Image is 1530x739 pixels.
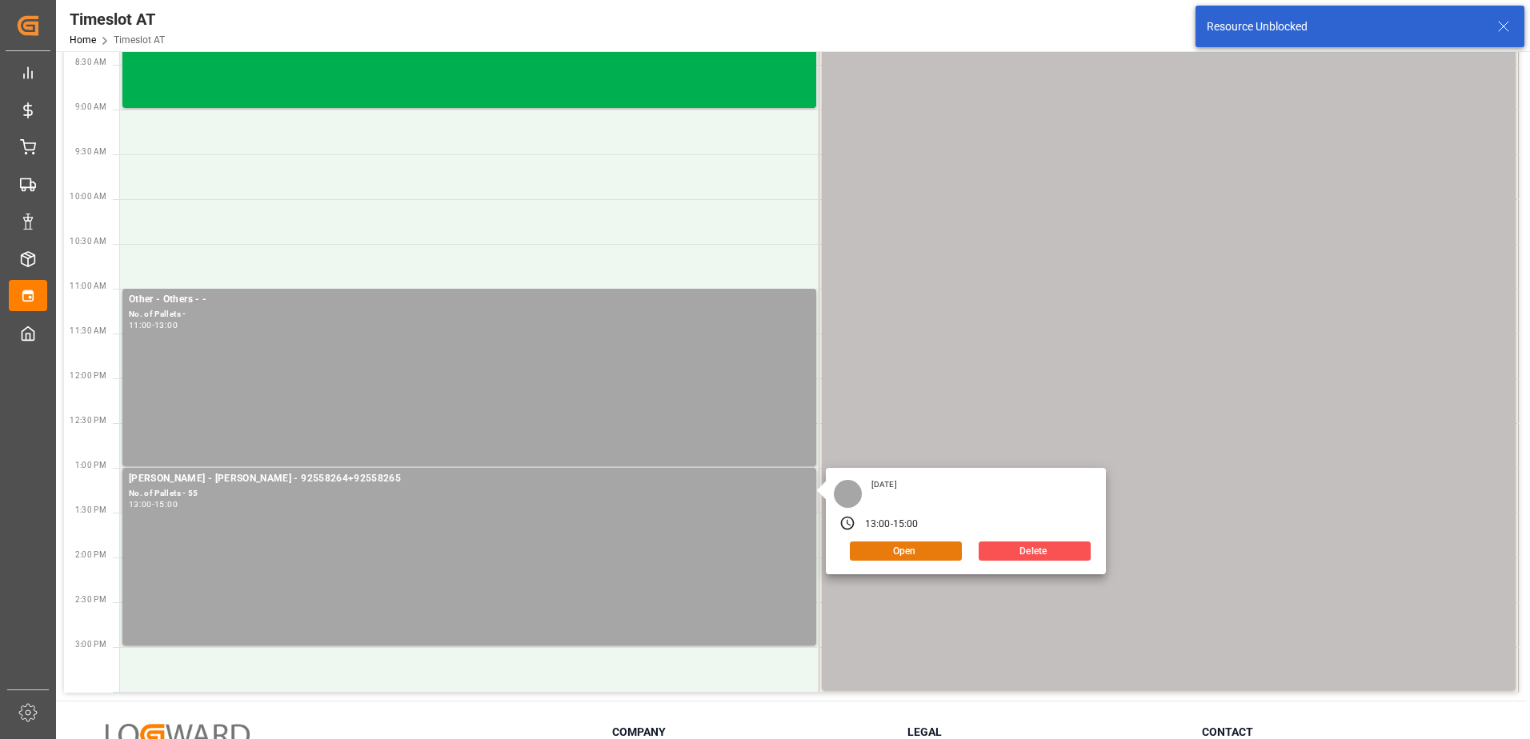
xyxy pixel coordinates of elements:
[70,371,106,380] span: 12:00 PM
[129,292,810,308] div: Other - Others - -
[75,595,106,604] span: 2:30 PM
[70,237,106,246] span: 10:30 AM
[979,541,1091,561] button: Delete
[865,517,891,532] div: 13:00
[75,461,106,469] span: 1:00 PM
[152,501,154,508] div: -
[70,326,106,335] span: 11:30 AM
[70,416,106,425] span: 12:30 PM
[70,7,165,31] div: Timeslot AT
[75,58,106,66] span: 8:30 AM
[129,501,152,508] div: 13:00
[75,550,106,559] span: 2:00 PM
[129,487,810,501] div: No. of Pallets - 55
[129,322,152,329] div: 11:00
[893,517,919,532] div: 15:00
[75,505,106,514] span: 1:30 PM
[129,308,810,322] div: No. of Pallets -
[891,517,893,532] div: -
[129,471,810,487] div: [PERSON_NAME] - [PERSON_NAME] - 92558264+92558265
[152,322,154,329] div: -
[1207,18,1482,35] div: Resource Unblocked
[866,479,903,490] div: [DATE]
[154,501,178,508] div: 15:00
[70,282,106,290] span: 11:00 AM
[70,192,106,201] span: 10:00 AM
[850,541,962,561] button: Open
[75,147,106,156] span: 9:30 AM
[154,322,178,329] div: 13:00
[70,34,96,46] a: Home
[75,640,106,649] span: 3:00 PM
[75,102,106,111] span: 9:00 AM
